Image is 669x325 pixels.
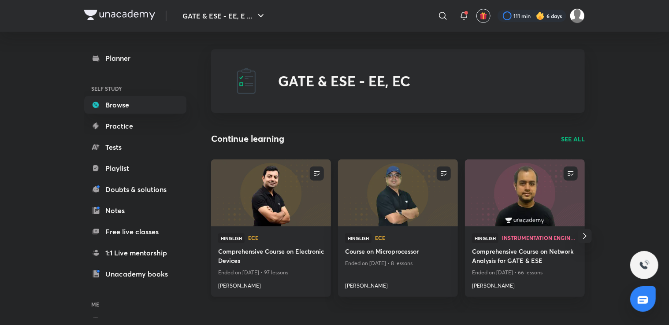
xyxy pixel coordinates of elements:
[345,258,451,269] p: Ended on [DATE] • 8 lessons
[84,10,155,20] img: Company Logo
[345,278,451,290] a: [PERSON_NAME]
[218,267,324,278] p: Ended on [DATE] • 97 lessons
[248,235,324,241] a: ECE
[248,235,324,240] span: ECE
[218,233,245,243] span: Hinglish
[218,278,324,290] a: [PERSON_NAME]
[177,7,271,25] button: GATE & ESE - EE, E ...
[639,260,650,270] img: ttu
[561,134,585,144] a: SEE ALL
[465,159,585,226] a: new-thumbnail
[476,9,491,23] button: avatar
[337,159,459,227] img: new-thumbnail
[84,181,186,198] a: Doubts & solutions
[472,267,578,278] p: Ended on [DATE] • 66 lessons
[472,247,578,267] a: Comprehensive Course on Network Analysis for GATE & ESE
[84,96,186,114] a: Browse
[375,235,451,241] a: ECE
[84,10,155,22] a: Company Logo
[472,278,578,290] a: [PERSON_NAME]
[502,235,578,241] a: Instrumentation Engineering
[218,247,324,267] a: Comprehensive Course on Electronic Devices
[84,81,186,96] h6: SELF STUDY
[464,159,586,227] img: new-thumbnail
[375,235,451,240] span: ECE
[84,117,186,135] a: Practice
[84,49,186,67] a: Planner
[210,159,332,227] img: new-thumbnail
[345,233,372,243] span: Hinglish
[84,202,186,219] a: Notes
[345,247,451,258] a: Course on Microprocessor
[536,11,545,20] img: streak
[84,265,186,283] a: Unacademy books
[570,8,585,23] img: Avantika Choudhary
[84,138,186,156] a: Tests
[84,297,186,312] h6: ME
[278,73,410,89] h2: GATE & ESE - EE, EC
[84,244,186,262] a: 1:1 Live mentorship
[232,67,260,95] img: GATE & ESE - EE, EC
[84,223,186,240] a: Free live classes
[338,159,458,226] a: new-thumbnail
[472,233,498,243] span: Hinglish
[211,159,331,226] a: new-thumbnail
[211,132,284,145] h2: Continue learning
[479,12,487,20] img: avatar
[84,159,186,177] a: Playlist
[502,235,578,240] span: Instrumentation Engineering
